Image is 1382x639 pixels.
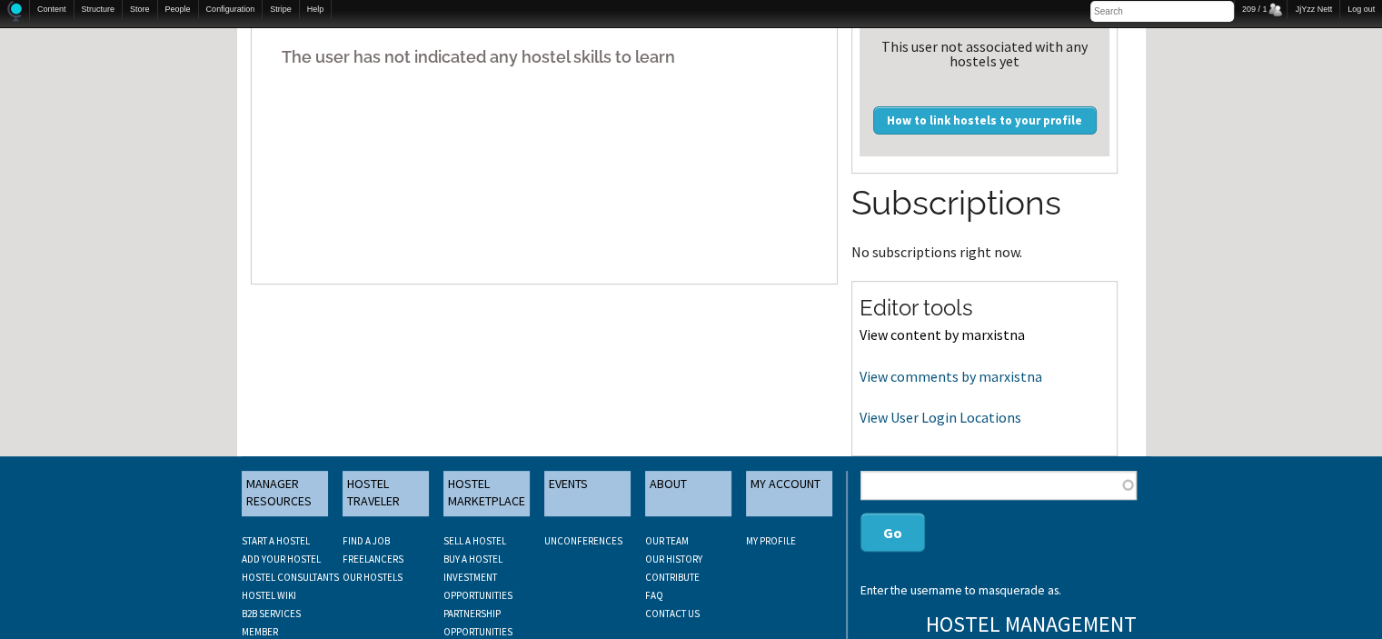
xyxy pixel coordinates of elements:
[443,607,512,638] a: PARTNERSHIP OPPORTUNITIES
[242,571,339,584] a: HOSTEL CONSULTANTS
[242,607,301,620] a: B2B SERVICES
[860,584,1136,597] div: Enter the username to masquerade as.
[343,553,403,565] a: FREELANCERS
[343,571,403,584] a: OUR HOSTELS
[242,471,328,516] a: MANAGER RESOURCES
[443,471,530,516] a: HOSTEL MARKETPLACE
[645,571,700,584] a: CONTRIBUTE
[443,571,512,602] a: INVESTMENT OPPORTUNITIES
[544,534,622,547] a: UNCONFERENCES
[851,180,1118,227] h2: Subscriptions
[645,553,702,565] a: OUR HISTORY
[242,589,296,602] a: HOSTEL WIKI
[544,471,631,516] a: EVENTS
[860,513,925,552] button: Go
[443,553,502,565] a: BUY A HOSTEL
[242,553,321,565] a: ADD YOUR HOSTEL
[867,39,1102,68] div: This user not associated with any hostels yet
[746,534,796,547] a: My Profile
[265,29,824,85] h5: The user has not indicated any hostel skills to learn
[645,534,689,547] a: OUR TEAM
[860,367,1042,385] a: View comments by marxistna
[860,293,1109,324] h2: Editor tools
[746,471,832,516] a: MY ACCOUNT
[860,325,1025,344] a: View content by marxistna
[1090,1,1234,22] input: Search
[343,471,429,516] a: HOSTEL TRAVELER
[645,607,700,620] a: CONTACT US
[851,180,1118,258] section: No subscriptions right now.
[7,1,22,22] img: Home
[873,106,1097,134] a: How to link hostels to your profile
[443,534,506,547] a: SELL A HOSTEL
[343,534,390,547] a: FIND A JOB
[645,589,663,602] a: FAQ
[242,534,310,547] a: START A HOSTEL
[860,408,1021,426] a: View User Login Locations
[645,471,731,516] a: ABOUT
